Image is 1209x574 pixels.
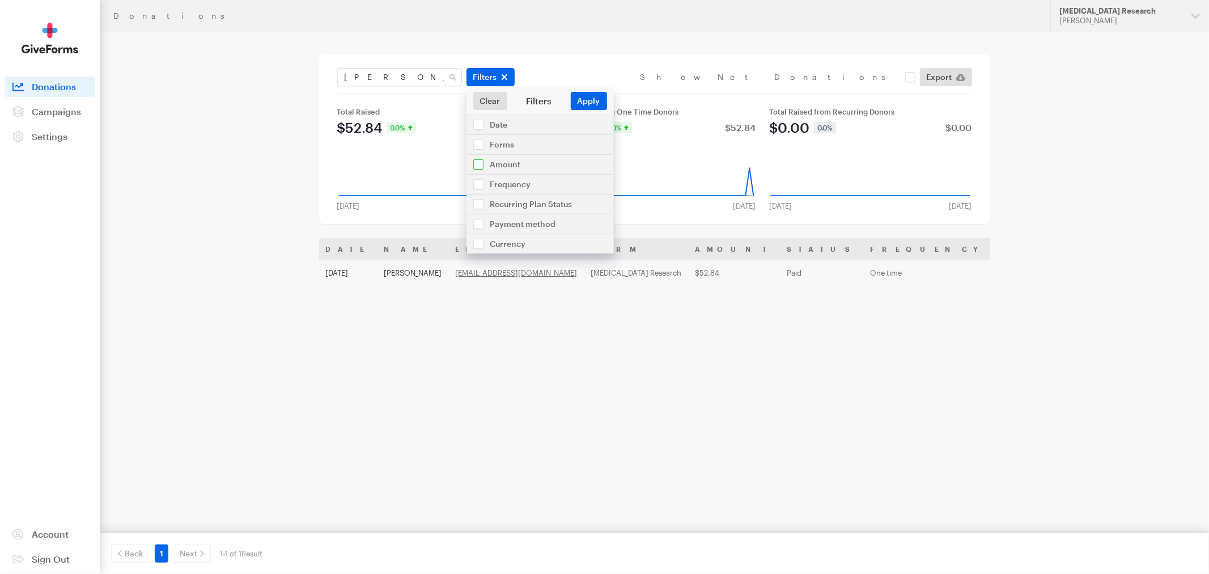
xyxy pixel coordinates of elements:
[241,549,262,558] span: Result
[769,107,972,116] div: Total Raised from Recurring Donors
[1059,6,1182,16] div: [MEDICAL_DATA] Research
[32,554,70,564] span: Sign Out
[814,122,836,133] div: 0.0%
[942,201,978,210] div: [DATE]
[927,70,952,84] span: Export
[473,70,497,84] span: Filters
[32,106,81,117] span: Campaigns
[603,122,632,133] div: 0.0%
[553,107,756,116] div: Total Raised from One Time Donors
[387,122,416,133] div: 0.0%
[780,238,864,260] th: Status
[725,123,756,132] div: $52.84
[337,107,540,116] div: Total Raised
[5,77,95,97] a: Donations
[1059,16,1182,26] div: [PERSON_NAME]
[22,23,78,54] img: GiveForms
[377,260,449,285] td: [PERSON_NAME]
[456,268,578,277] a: [EMAIL_ADDRESS][DOMAIN_NAME]
[584,260,689,285] td: [MEDICAL_DATA] Research
[780,260,864,285] td: Paid
[337,121,383,134] div: $52.84
[32,131,67,142] span: Settings
[319,238,377,260] th: Date
[5,524,95,545] a: Account
[319,260,377,285] td: [DATE]
[449,238,584,260] th: Email
[689,260,780,285] td: $52.84
[5,549,95,569] a: Sign Out
[5,126,95,147] a: Settings
[32,81,76,92] span: Donations
[337,68,462,86] input: Search Name & Email
[864,238,994,260] th: Frequency
[726,201,762,210] div: [DATE]
[5,102,95,122] a: Campaigns
[769,121,809,134] div: $0.00
[689,238,780,260] th: Amount
[507,95,571,107] div: Filters
[920,68,972,86] a: Export
[377,238,449,260] th: Name
[762,201,799,210] div: [DATE]
[220,545,262,563] div: 1-1 of 1
[945,123,972,132] div: $0.00
[584,238,689,260] th: Form
[571,92,607,110] button: Apply
[32,529,69,539] span: Account
[466,68,515,86] button: Filters
[330,201,367,210] div: [DATE]
[473,92,507,110] a: Clear
[864,260,994,285] td: One time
